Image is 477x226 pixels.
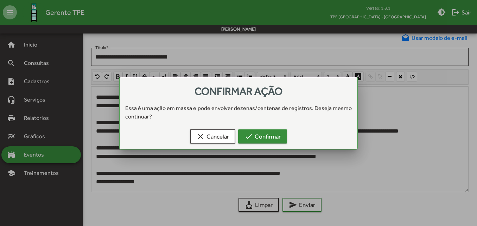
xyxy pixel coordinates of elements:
span: Confirmar ação [195,85,282,97]
span: Cancelar [196,130,229,143]
button: Confirmar [238,129,287,143]
div: Essa é uma ação em massa e pode envolver dezenas/centenas de registros. Deseja mesmo continuar? [120,104,357,121]
mat-icon: clear [196,132,205,141]
mat-icon: check [244,132,253,141]
button: Cancelar [190,129,235,143]
span: Confirmar [244,130,281,143]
